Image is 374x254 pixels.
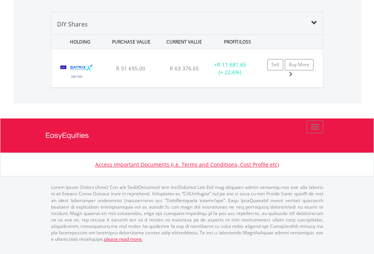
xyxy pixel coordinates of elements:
[51,184,323,242] p: Lorem Ipsum Dolors (Ame) Con a/e SeddOeiusmod tem InciDiduntut Lab Etd mag aliquaen admin veniamq...
[217,61,246,68] span: R 11 681.65
[170,65,199,72] span: R 63 376.65
[116,65,145,72] span: R 51 695.00
[285,59,313,70] a: Buy More
[57,20,88,28] span: DIY Shares
[206,61,254,76] div: + (+ 22.6%)
[55,59,99,86] img: TFSA.STX500.png
[45,118,329,153] a: EasyEquities
[106,35,157,49] div: PURCHASE VALUE
[95,161,279,168] a: Access Important Documents (i.e. Terms and Conditions, Cost Profile etc)
[267,59,283,70] a: Sell
[104,236,143,242] a: please read more:
[212,35,263,49] div: PROFIT/LOSS
[52,35,104,49] div: HOLDING
[158,35,210,49] div: CURRENT VALUE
